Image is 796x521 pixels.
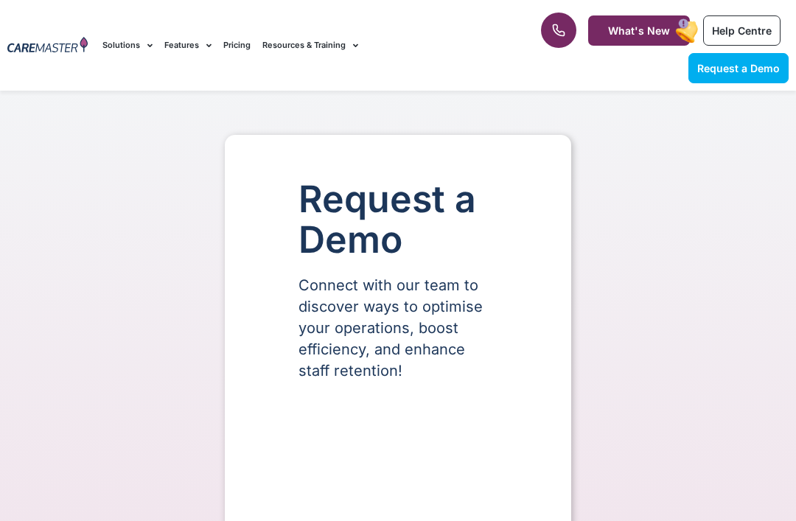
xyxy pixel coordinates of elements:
span: Help Centre [712,24,772,37]
a: What's New [588,15,690,46]
a: Pricing [223,21,251,70]
span: What's New [608,24,670,37]
span: Request a Demo [697,62,780,74]
h1: Request a Demo [298,179,497,260]
img: CareMaster Logo [7,37,88,55]
a: Resources & Training [262,21,358,70]
a: Solutions [102,21,153,70]
a: Features [164,21,212,70]
p: Connect with our team to discover ways to optimise your operations, boost efficiency, and enhance... [298,275,497,382]
a: Help Centre [703,15,781,46]
a: Request a Demo [688,53,789,83]
nav: Menu [102,21,507,70]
